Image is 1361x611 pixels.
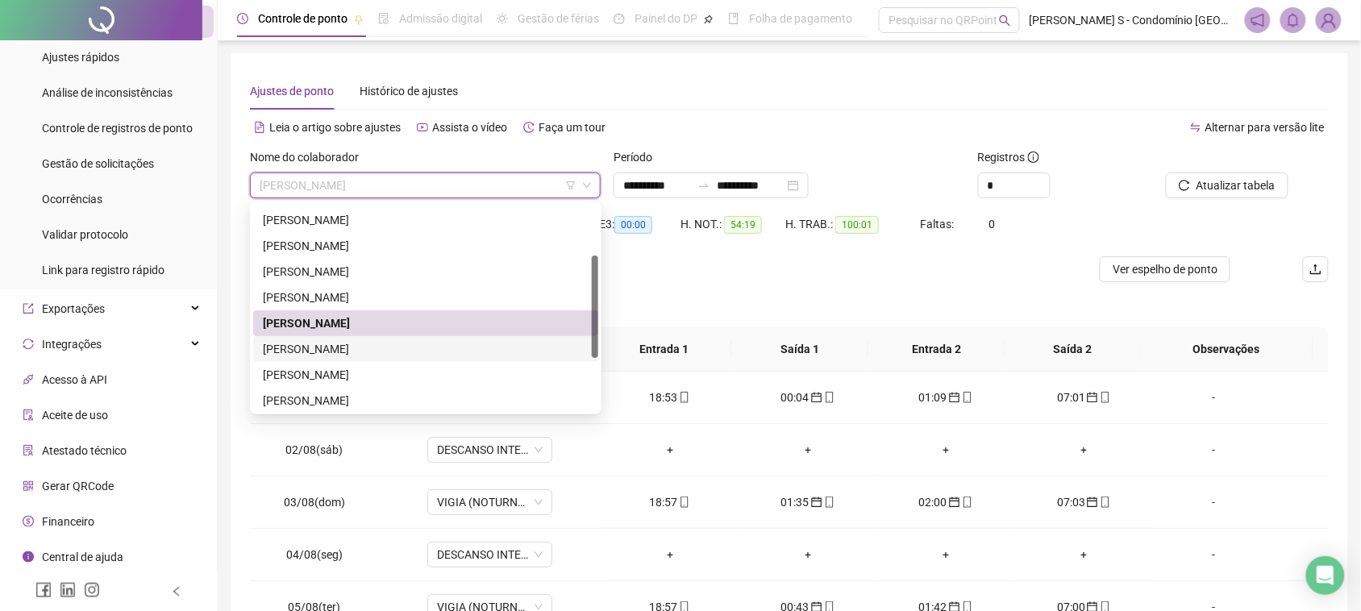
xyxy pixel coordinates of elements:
span: youtube [417,122,428,133]
span: file-done [378,13,389,24]
div: LUAN CARLOS OLIVEIRA DOS SANTOS [253,362,598,388]
span: calendar [1085,392,1098,403]
span: Exportações [42,302,105,315]
span: Faça um tour [539,121,606,134]
span: down [582,181,592,190]
div: 00:04 [752,389,864,406]
span: Faltas: [921,218,957,231]
div: JOSE LUIZ MOREIRA DA PURIFICAÇÃO DOS SANTOS [253,336,598,362]
span: calendar [947,392,960,403]
span: mobile [1098,392,1111,403]
span: pushpin [704,15,714,24]
span: Financeiro [42,515,94,528]
span: Ver espelho de ponto [1113,260,1217,278]
button: Atualizar tabela [1166,172,1288,198]
span: mobile [677,392,690,403]
span: solution [23,445,34,456]
span: 100:01 [835,216,879,234]
span: mobile [822,392,835,403]
span: sync [23,339,34,350]
span: info-circle [1028,152,1039,163]
div: - [1166,389,1261,406]
span: calendar [1085,497,1098,508]
span: swap-right [697,179,710,192]
div: 01:09 [890,389,1002,406]
span: swap [1190,122,1201,133]
span: dashboard [614,13,625,24]
div: + [890,546,1002,563]
span: Alternar para versão lite [1205,121,1325,134]
span: Controle de ponto [258,12,348,25]
div: [PERSON_NAME] [263,263,589,281]
button: Ver espelho de ponto [1100,256,1230,282]
span: calendar [810,392,822,403]
label: Período [614,148,663,166]
img: 29390 [1317,8,1341,32]
span: VIGIA (NOTURNO) [437,490,543,514]
div: [PERSON_NAME] [263,314,589,332]
div: H. TRAB.: [785,215,920,234]
span: upload [1309,263,1322,276]
span: 00:00 [614,216,652,234]
span: Leia o artigo sobre ajustes [269,121,401,134]
span: export [23,303,34,314]
span: bell [1286,13,1301,27]
span: Admissão digital [399,12,482,25]
span: mobile [677,497,690,508]
div: 07:01 [1028,389,1140,406]
div: 18:57 [614,493,726,511]
div: + [614,441,726,459]
span: api [23,374,34,385]
span: instagram [84,582,100,598]
span: 0 [989,218,996,231]
div: [PERSON_NAME] [263,289,589,306]
span: Link para registro rápido [42,264,164,276]
span: Validar protocolo [42,228,128,241]
span: 03/08(dom) [284,496,345,509]
div: HE 3: [591,215,680,234]
div: [PERSON_NAME] [263,340,589,358]
div: H. NOT.: [680,215,785,234]
div: + [1028,546,1140,563]
span: mobile [1098,497,1111,508]
span: mobile [960,497,973,508]
span: filter [566,181,576,190]
span: Atualizar tabela [1197,177,1276,194]
span: facebook [35,582,52,598]
span: DESCANSO INTER-JORNADA [437,542,543,567]
div: + [614,546,726,563]
span: Gestão de solicitações [42,157,154,170]
div: [PERSON_NAME] [263,211,589,229]
span: pushpin [354,15,364,24]
span: book [728,13,739,24]
span: 54:19 [724,216,762,234]
span: Folha de pagamento [749,12,852,25]
span: Aceite de uso [42,409,108,422]
div: 07:03 [1028,493,1140,511]
span: clock-circle [237,13,248,24]
th: Saída 2 [1005,327,1141,372]
span: mobile [960,392,973,403]
span: left [171,586,182,597]
span: Ajustes de ponto [250,85,334,98]
span: Observações [1153,340,1301,358]
div: + [752,546,864,563]
span: Controle de registros de ponto [42,122,193,135]
span: dollar [23,516,34,527]
div: + [1028,441,1140,459]
span: 04/08(seg) [286,548,343,561]
span: mobile [822,497,835,508]
div: [PERSON_NAME] [263,366,589,384]
span: qrcode [23,480,34,492]
span: notification [1251,13,1265,27]
span: Registros [978,148,1039,166]
span: JOSE LUIS SANTOS CRUZ [260,173,591,197]
span: Acesso à API [42,373,107,386]
span: calendar [947,497,960,508]
span: linkedin [60,582,76,598]
span: Painel do DP [635,12,697,25]
span: Gestão de férias [518,12,599,25]
div: JOSE LUIS SANTOS CRUZ [253,310,598,336]
div: [PERSON_NAME] [263,392,589,409]
div: Open Intercom Messenger [1306,556,1345,595]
